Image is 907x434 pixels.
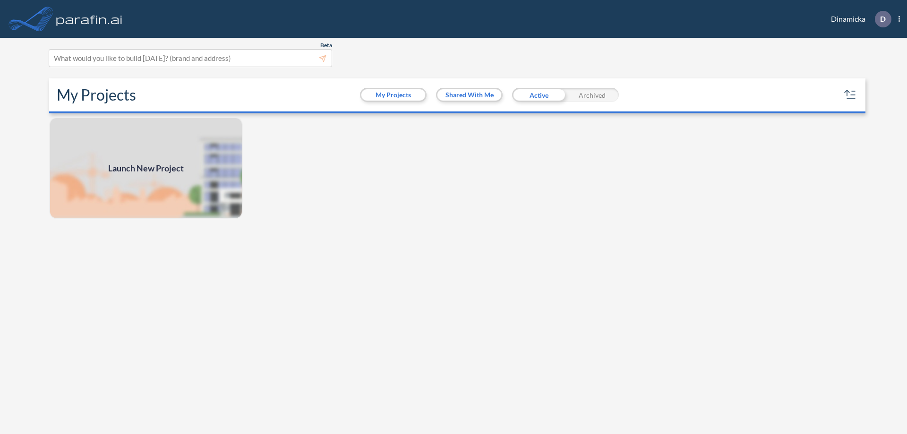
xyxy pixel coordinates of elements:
[843,87,858,102] button: sort
[54,9,124,28] img: logo
[49,117,243,219] img: add
[512,88,565,102] div: Active
[320,42,332,49] span: Beta
[437,89,501,101] button: Shared With Me
[361,89,425,101] button: My Projects
[565,88,619,102] div: Archived
[49,117,243,219] a: Launch New Project
[880,15,886,23] p: D
[108,162,184,175] span: Launch New Project
[817,11,900,27] div: Dinamicka
[57,86,136,104] h2: My Projects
